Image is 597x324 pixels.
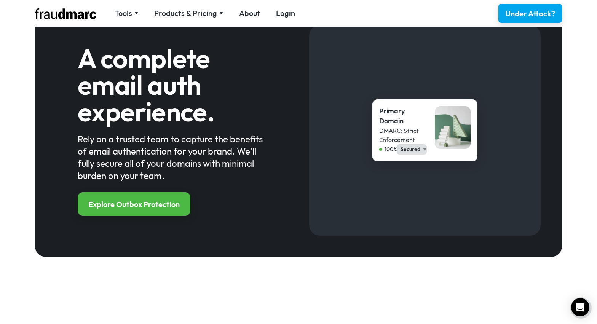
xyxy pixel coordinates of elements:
div: 100% [385,145,397,153]
div: Rely on a trusted team to capture the benefits of email authentication for your brand. We'll full... [78,133,267,182]
div: Explore Outbox Protection [88,199,180,210]
a: About [239,8,260,19]
div: Under Attack? [505,8,555,19]
div: Primary Domain [379,106,427,126]
div: DMARC: Strict Enforcement [379,126,427,144]
div: Products & Pricing [154,8,217,19]
div: Tools [115,8,138,19]
div: Open Intercom Messenger [571,298,589,316]
div: Tools [115,8,132,19]
a: Under Attack? [498,4,562,23]
h2: A complete email auth experience. [78,45,267,125]
div: Products & Pricing [154,8,223,19]
div: Secured [401,145,420,153]
a: Explore Outbox Protection [78,192,190,216]
a: Login [276,8,295,19]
